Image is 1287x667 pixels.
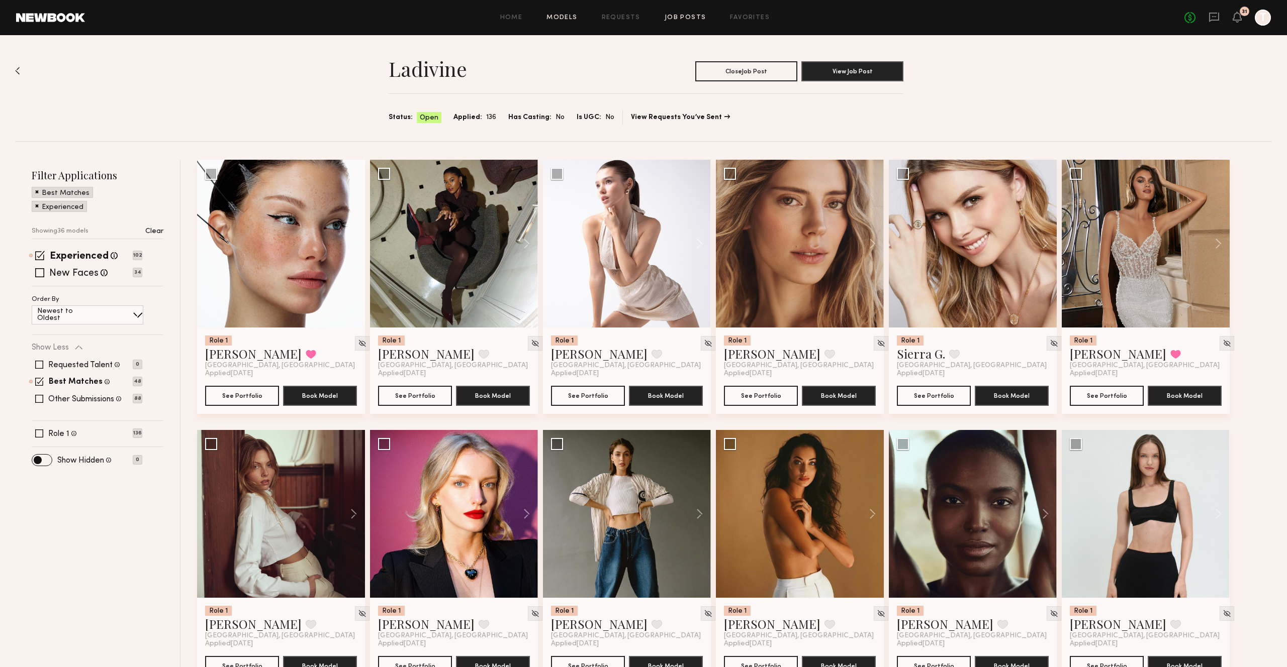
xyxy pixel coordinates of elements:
span: [GEOGRAPHIC_DATA], [GEOGRAPHIC_DATA] [205,632,355,640]
a: Sierra G. [897,346,945,362]
a: [PERSON_NAME] [378,346,475,362]
span: [GEOGRAPHIC_DATA], [GEOGRAPHIC_DATA] [378,632,528,640]
p: Best Matches [42,190,89,197]
label: Role 1 [48,430,69,438]
div: Role 1 [724,336,751,346]
button: Book Model [456,386,530,406]
button: See Portfolio [378,386,452,406]
img: Unhide Model [704,609,712,618]
a: [PERSON_NAME] [205,346,302,362]
span: [GEOGRAPHIC_DATA], [GEOGRAPHIC_DATA] [551,362,701,370]
label: New Faces [49,269,99,279]
label: Experienced [50,252,109,262]
button: See Portfolio [1070,386,1144,406]
span: Applied: [453,112,482,123]
a: Job Posts [665,15,706,21]
img: Unhide Model [1050,609,1058,618]
span: [GEOGRAPHIC_DATA], [GEOGRAPHIC_DATA] [724,362,874,370]
p: 48 [133,377,142,386]
img: Unhide Model [704,339,712,348]
span: [GEOGRAPHIC_DATA], [GEOGRAPHIC_DATA] [897,362,1047,370]
span: [GEOGRAPHIC_DATA], [GEOGRAPHIC_DATA] [1070,362,1220,370]
span: [GEOGRAPHIC_DATA], [GEOGRAPHIC_DATA] [205,362,355,370]
a: [PERSON_NAME] [378,616,475,632]
a: Home [500,15,523,21]
div: Role 1 [1070,336,1096,346]
div: Applied [DATE] [378,640,530,648]
a: View Requests You’ve Sent [631,114,730,121]
img: Unhide Model [531,339,539,348]
p: 102 [133,251,142,260]
span: [GEOGRAPHIC_DATA], [GEOGRAPHIC_DATA] [897,632,1047,640]
button: Book Model [283,386,357,406]
img: Unhide Model [1223,609,1231,618]
a: Models [546,15,577,21]
span: No [556,112,565,123]
div: Applied [DATE] [551,640,703,648]
div: Role 1 [1070,606,1096,616]
img: Unhide Model [1050,339,1058,348]
span: Is UGC: [577,112,601,123]
div: Applied [DATE] [205,640,357,648]
label: Other Submissions [48,395,114,403]
a: [PERSON_NAME] [724,616,820,632]
a: [PERSON_NAME] [1070,616,1166,632]
button: Book Model [975,386,1049,406]
div: Role 1 [378,606,405,616]
span: [GEOGRAPHIC_DATA], [GEOGRAPHIC_DATA] [1070,632,1220,640]
a: [PERSON_NAME] [551,616,648,632]
label: Show Hidden [57,457,104,465]
div: Role 1 [551,336,578,346]
img: Unhide Model [531,609,539,618]
a: Favorites [730,15,770,21]
div: Applied [DATE] [205,370,357,378]
p: Newest to Oldest [37,308,97,322]
img: Unhide Model [1223,339,1231,348]
img: Unhide Model [877,339,885,348]
div: Role 1 [897,336,924,346]
div: Applied [DATE] [1070,640,1222,648]
div: Applied [DATE] [378,370,530,378]
p: 0 [133,455,142,465]
a: [PERSON_NAME] [724,346,820,362]
img: Unhide Model [358,339,366,348]
p: Clear [145,228,163,235]
a: See Portfolio [724,386,798,406]
span: 136 [486,112,496,123]
button: Book Model [1148,386,1222,406]
a: [PERSON_NAME] [205,616,302,632]
div: Applied [DATE] [1070,370,1222,378]
button: CloseJob Post [695,61,797,81]
a: Book Model [629,391,703,399]
div: Applied [DATE] [724,640,876,648]
a: Book Model [975,391,1049,399]
div: Applied [DATE] [897,370,1049,378]
a: Book Model [1148,391,1222,399]
a: Book Model [456,391,530,399]
div: Role 1 [378,336,405,346]
p: 88 [133,394,142,403]
img: Unhide Model [877,609,885,618]
button: See Portfolio [551,386,625,406]
h2: Filter Applications [32,168,163,182]
span: Has Casting: [508,112,551,123]
div: Applied [DATE] [724,370,876,378]
button: See Portfolio [205,386,279,406]
div: Applied [DATE] [551,370,703,378]
p: 0 [133,360,142,369]
div: Role 1 [205,606,232,616]
button: Book Model [802,386,876,406]
span: Status: [389,112,413,123]
div: 31 [1242,9,1247,15]
a: [PERSON_NAME] [897,616,993,632]
p: 34 [133,268,142,277]
label: Requested Talent [48,361,113,369]
h1: Ladivine [389,56,467,81]
span: [GEOGRAPHIC_DATA], [GEOGRAPHIC_DATA] [551,632,701,640]
p: Show Less [32,344,69,352]
span: [GEOGRAPHIC_DATA], [GEOGRAPHIC_DATA] [378,362,528,370]
a: Requests [602,15,640,21]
